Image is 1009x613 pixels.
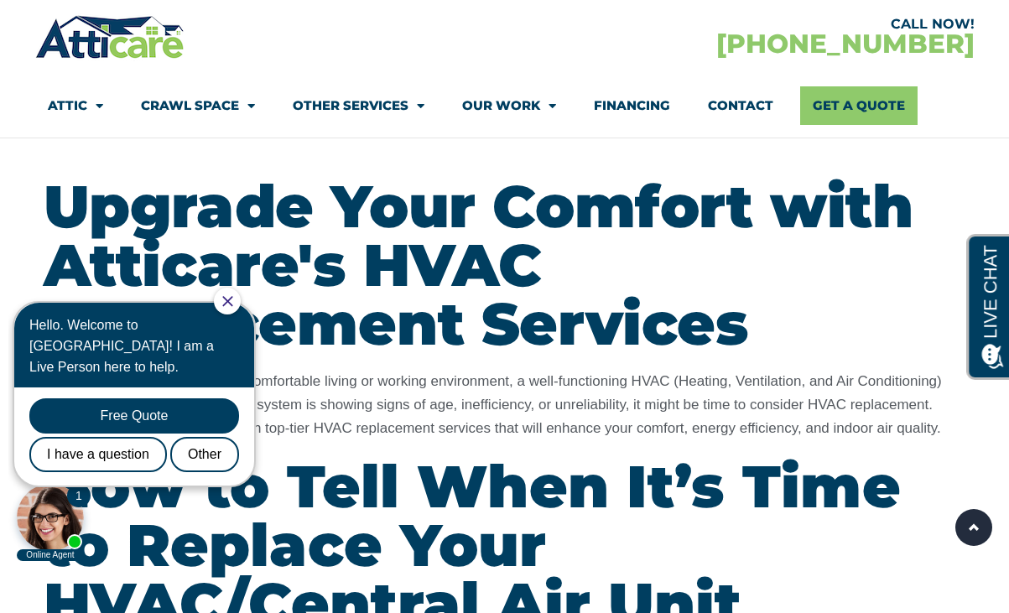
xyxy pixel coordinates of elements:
[44,177,966,353] h2: Upgrade Your Comfort with Atticare's HVAC Replacement Services
[800,86,918,125] a: Get A Quote
[141,86,255,125] a: Crawl Space
[293,86,424,125] a: Other Services
[44,373,942,436] span: When it comes to maintaining a comfortable living or working environment, a well-functioning HVAC...
[462,86,556,125] a: Our Work
[505,18,975,31] div: CALL NOW!
[48,86,103,125] a: Attic
[41,13,135,34] span: Opens a chat window
[708,86,773,125] a: Contact
[8,286,277,563] iframe: Chat Invitation
[594,86,670,125] a: Financing
[48,86,962,125] nav: Menu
